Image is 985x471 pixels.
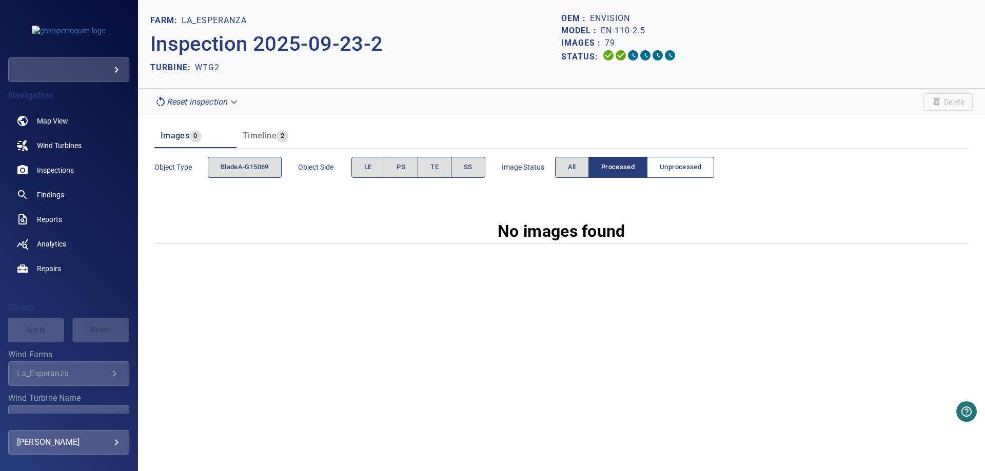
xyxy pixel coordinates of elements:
a: analytics noActive [8,232,129,256]
div: objectSide [351,157,485,178]
button: All [555,157,589,178]
div: [PERSON_NAME] [17,434,121,450]
button: PS [384,157,418,178]
a: reports noActive [8,207,129,232]
div: ghivspetroquim [8,57,129,82]
span: 2 [277,130,288,142]
a: repairs noActive [8,256,129,281]
span: Image Status [502,162,555,172]
p: TURBINE: [150,62,195,74]
button: Processed [588,157,647,178]
label: Wind Farms [8,351,129,359]
p: EN-110-2.5 [601,25,645,37]
div: La_Esperanza [17,368,108,378]
button: LE [351,157,385,178]
span: LE [364,161,372,173]
p: No images found [498,219,625,243]
p: FARM: [150,14,182,27]
p: Inspection 2025-09-23-2 [150,29,562,59]
h4: Navigation [8,90,129,100]
img: ghivspetroquim-logo [32,26,106,36]
span: TE [430,161,439,173]
span: Map View [37,116,68,126]
button: SS [451,157,485,178]
span: Findings [37,190,64,200]
a: inspections noActive [8,158,129,182]
h4: Filters [8,302,129,313]
span: Processed [601,161,635,173]
svg: Selecting 0% [627,49,639,62]
div: objectType [208,157,282,178]
div: Wind Turbine Name [8,405,129,429]
p: 79 [605,37,615,49]
p: Status: [561,49,602,64]
a: map noActive [8,109,129,133]
span: Reports [37,214,62,224]
div: imageStatus [555,157,715,178]
p: La_Esperanza [182,14,247,27]
span: Analytics [37,239,66,249]
svg: Data Formatted 100% [615,49,627,62]
span: Unprocessed [660,161,701,173]
span: Timeline [243,131,277,140]
span: PS [397,161,405,173]
div: Wind Farms [8,361,129,386]
button: TE [418,157,451,178]
a: windturbines noActive [8,133,129,158]
div: Reset inspection [150,93,244,111]
label: Wind Turbine Name [8,394,129,402]
span: 0 [189,130,201,142]
span: Object type [154,162,208,172]
p: OEM : [561,12,590,25]
span: bladeA-G15069 [221,161,269,173]
span: SS [464,161,472,173]
span: Inspections [37,165,74,175]
p: Model : [561,25,601,37]
span: Wind Turbines [37,140,82,151]
button: bladeA-G15069 [208,157,282,178]
span: Images [161,131,189,140]
p: Envision [590,12,630,25]
button: Unprocessed [647,157,714,178]
span: Object Side [298,162,351,172]
span: All [568,161,576,173]
svg: Classification 0% [664,49,676,62]
span: Unable to delete the inspection due to your user permissions [923,93,973,111]
p: WTG2 [195,62,220,74]
span: Repairs [37,263,61,274]
p: Images : [561,37,605,49]
a: findings noActive [8,182,129,207]
em: Reset inspection [167,97,227,107]
svg: Matching 0% [652,49,664,62]
svg: ML Processing 0% [639,49,652,62]
svg: Uploading 100% [602,49,615,62]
